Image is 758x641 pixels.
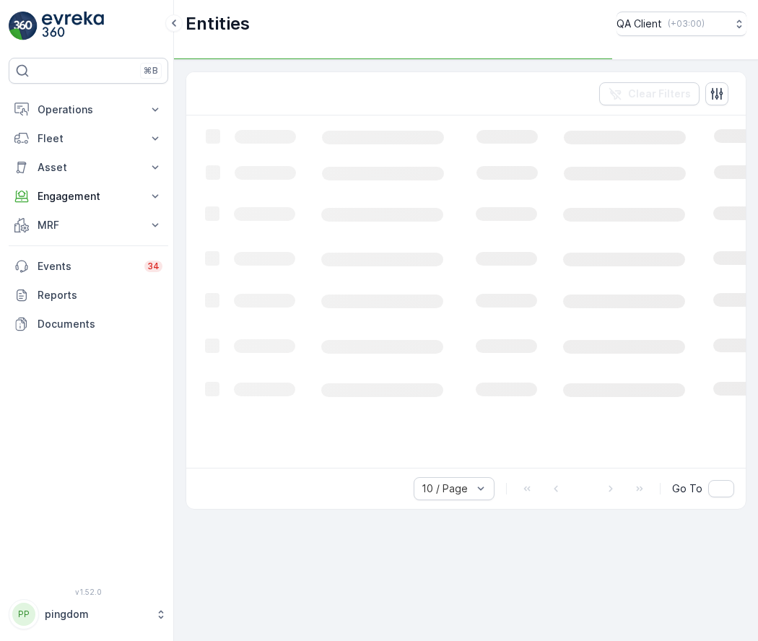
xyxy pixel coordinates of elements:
p: MRF [38,218,139,232]
p: Entities [186,12,250,35]
p: 34 [147,261,160,272]
p: Documents [38,317,162,331]
button: Clear Filters [599,82,700,105]
p: Engagement [38,189,139,204]
p: ( +03:00 ) [668,18,705,30]
img: logo_light-DOdMpM7g.png [42,12,104,40]
p: ⌘B [144,65,158,77]
button: QA Client(+03:00) [617,12,746,36]
button: Engagement [9,182,168,211]
p: Fleet [38,131,139,146]
a: Events34 [9,252,168,281]
button: Fleet [9,124,168,153]
a: Documents [9,310,168,339]
button: Asset [9,153,168,182]
a: Reports [9,281,168,310]
img: logo [9,12,38,40]
button: MRF [9,211,168,240]
p: Clear Filters [628,87,691,101]
p: Operations [38,103,139,117]
button: PPpingdom [9,599,168,629]
span: v 1.52.0 [9,588,168,596]
button: Operations [9,95,168,124]
p: Asset [38,160,139,175]
p: Events [38,259,136,274]
span: Go To [672,481,702,496]
div: PP [12,603,35,626]
p: pingdom [45,607,148,622]
p: QA Client [617,17,662,31]
p: Reports [38,288,162,302]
